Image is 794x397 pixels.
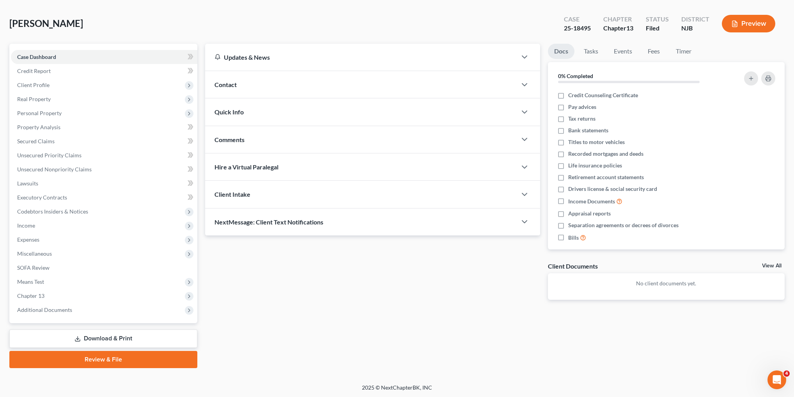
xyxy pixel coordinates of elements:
a: Tasks [578,44,604,59]
a: Lawsuits [11,176,197,190]
a: Property Analysis [11,120,197,134]
span: Client Profile [17,82,50,88]
span: Credit Counseling Certificate [568,91,638,99]
span: Hire a Virtual Paralegal [214,163,278,171]
a: Fees [642,44,666,59]
a: Credit Report [11,64,197,78]
span: Unsecured Nonpriority Claims [17,166,92,173]
span: Titles to motor vehicles [568,138,625,146]
a: Events [608,44,638,59]
div: Chapter [603,24,633,33]
div: Case [564,15,591,24]
span: Additional Documents [17,306,72,313]
span: Contact [214,81,237,88]
span: Means Test [17,278,44,285]
span: Income Documents [568,198,615,205]
span: Tax returns [568,115,595,123]
div: Chapter [603,15,633,24]
span: Personal Property [17,110,62,116]
span: Separation agreements or decrees of divorces [568,221,679,229]
a: Secured Claims [11,134,197,148]
span: Appraisal reports [568,210,611,217]
span: Unsecured Priority Claims [17,152,82,158]
span: Expenses [17,236,39,243]
a: Docs [548,44,574,59]
button: Preview [722,15,775,32]
span: Miscellaneous [17,250,52,257]
span: 4 [783,370,790,377]
div: Status [646,15,669,24]
div: Filed [646,24,669,33]
span: 13 [626,24,633,32]
a: Review & File [9,351,197,368]
a: View All [762,263,782,269]
span: Property Analysis [17,124,60,130]
span: Credit Report [17,68,51,74]
a: Unsecured Nonpriority Claims [11,162,197,176]
span: [PERSON_NAME] [9,18,83,29]
a: Timer [670,44,698,59]
strong: 0% Completed [558,73,593,79]
div: NJB [681,24,709,33]
span: Codebtors Insiders & Notices [17,208,88,215]
span: Retirement account statements [568,173,644,181]
span: Executory Contracts [17,194,67,201]
span: SOFA Review [17,264,50,271]
span: Quick Info [214,108,244,116]
a: SOFA Review [11,261,197,275]
span: Comments [214,136,245,143]
div: Updates & News [214,53,507,61]
span: Recorded mortgages and deeds [568,150,643,158]
span: Pay advices [568,103,596,111]
span: Income [17,222,35,229]
div: Client Documents [548,262,598,270]
div: 25-18495 [564,24,591,33]
span: Case Dashboard [17,53,56,60]
span: Real Property [17,96,51,102]
span: NextMessage: Client Text Notifications [214,218,323,226]
iframe: Intercom live chat [767,370,786,389]
span: Lawsuits [17,180,38,187]
a: Case Dashboard [11,50,197,64]
span: Life insurance policies [568,162,622,169]
span: Client Intake [214,190,250,198]
a: Download & Print [9,329,197,348]
span: Secured Claims [17,138,55,144]
span: Bills [568,234,579,242]
a: Unsecured Priority Claims [11,148,197,162]
span: Bank statements [568,126,608,134]
p: No client documents yet. [554,280,779,287]
span: Chapter 13 [17,292,44,299]
span: Drivers license & social security card [568,185,657,193]
div: District [681,15,709,24]
a: Executory Contracts [11,190,197,205]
